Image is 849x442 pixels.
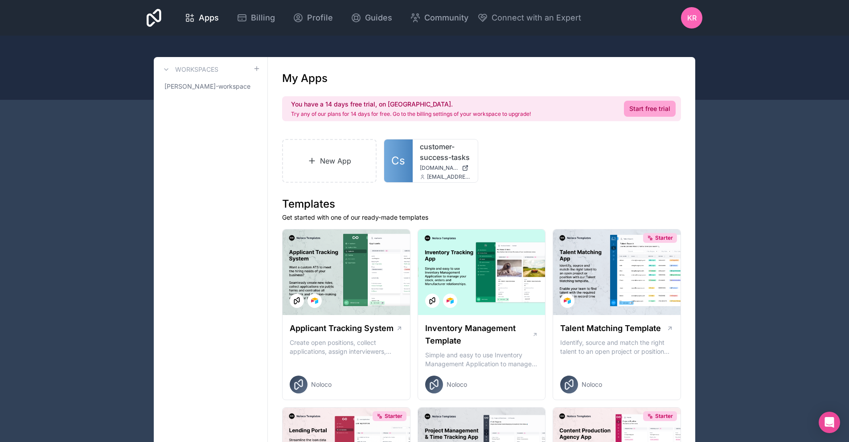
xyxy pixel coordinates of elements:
span: Community [424,12,468,24]
p: Identify, source and match the right talent to an open project or position with our Talent Matchi... [560,338,673,356]
a: Community [403,8,476,28]
h1: Inventory Management Template [425,322,532,347]
img: Airtable Logo [311,297,318,304]
p: Get started with one of our ready-made templates [282,213,681,222]
img: Airtable Logo [447,297,454,304]
span: [PERSON_NAME]-workspace [164,82,250,91]
span: Starter [655,413,673,420]
span: Billing [251,12,275,24]
span: Profile [307,12,333,24]
span: [EMAIL_ADDRESS][DOMAIN_NAME] [427,173,471,180]
h1: Templates [282,197,681,211]
img: Airtable Logo [564,297,571,304]
h1: My Apps [282,71,328,86]
p: Try any of our plans for 14 days for free. Go to the billing settings of your workspace to upgrade! [291,110,531,118]
p: Simple and easy to use Inventory Management Application to manage your stock, orders and Manufact... [425,351,538,368]
span: Noloco [582,380,602,389]
span: Cs [391,154,405,168]
a: Profile [286,8,340,28]
a: Billing [230,8,282,28]
h2: You have a 14 days free trial, on [GEOGRAPHIC_DATA]. [291,100,531,109]
a: Start free trial [624,101,676,117]
span: Connect with an Expert [492,12,581,24]
a: Cs [384,139,413,182]
p: Create open positions, collect applications, assign interviewers, centralise candidate feedback a... [290,338,403,356]
a: New App [282,139,377,183]
a: [PERSON_NAME]-workspace [161,78,260,94]
h1: Applicant Tracking System [290,322,394,335]
div: Open Intercom Messenger [819,412,840,433]
span: Starter [655,234,673,241]
h3: Workspaces [175,65,218,74]
a: [DOMAIN_NAME] [420,164,471,172]
span: [DOMAIN_NAME] [420,164,458,172]
span: Guides [365,12,392,24]
a: Workspaces [161,64,218,75]
a: customer-success-tasks [420,141,471,163]
a: Apps [177,8,226,28]
span: KR [687,12,697,23]
span: Noloco [311,380,332,389]
span: Apps [199,12,219,24]
button: Connect with an Expert [477,12,581,24]
span: Noloco [447,380,467,389]
a: Guides [344,8,399,28]
span: Starter [385,413,402,420]
h1: Talent Matching Template [560,322,661,335]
